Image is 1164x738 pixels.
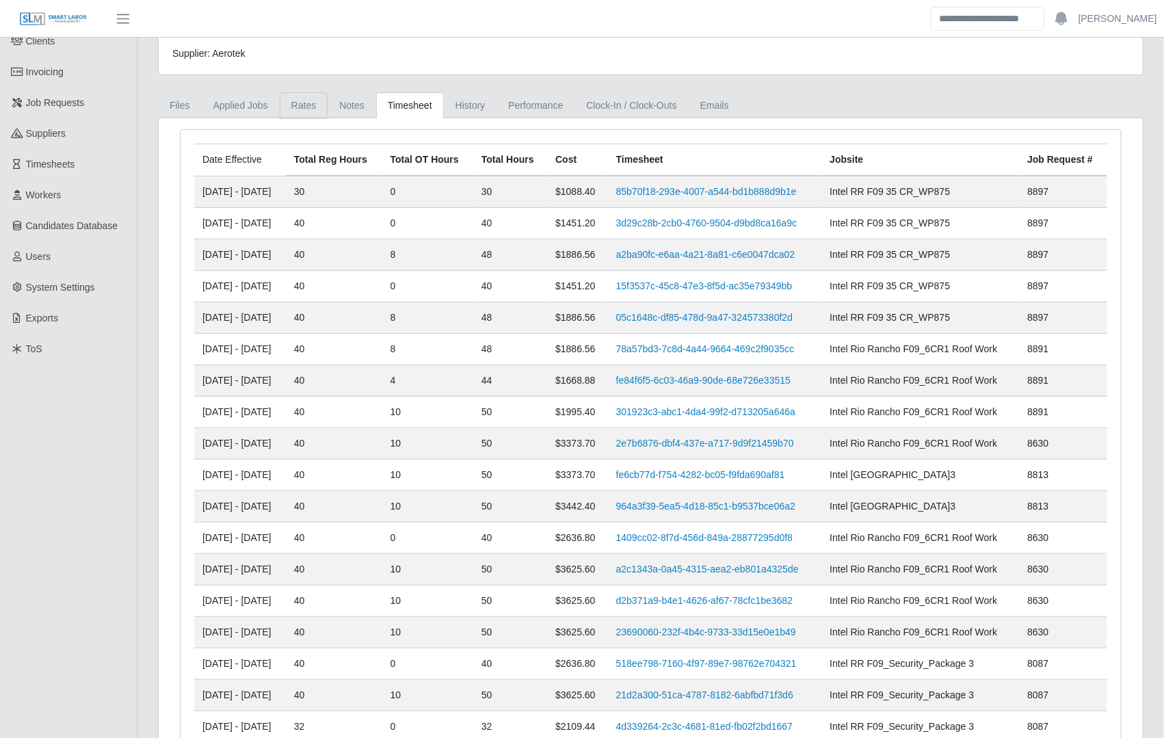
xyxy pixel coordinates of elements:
[616,627,796,637] a: 23690060-232f-4b4c-9733-33d15e0e1b49
[473,428,547,460] td: 50
[194,302,286,334] td: [DATE] - [DATE]
[830,689,974,700] span: Intel RR F09_Security_Package 3
[286,208,382,239] td: 40
[547,334,608,365] td: $1886.56
[830,186,950,197] span: Intel RR F09 35 CR_WP875
[286,144,382,176] th: Total Reg Hours
[616,469,785,480] a: fe6cb77d-f754-4282-bc05-f9fda690af81
[473,397,547,428] td: 50
[931,7,1044,31] input: Search
[830,249,950,260] span: Intel RR F09 35 CR_WP875
[1027,312,1048,323] span: 8897
[286,271,382,302] td: 40
[194,460,286,491] td: [DATE] - [DATE]
[616,406,795,417] a: 301923c3-abc1-4da4-99f2-d713205a646a
[830,564,997,575] span: Intel Rio Rancho F09_6CR1 Roof Work
[547,554,608,585] td: $3625.60
[616,186,797,197] a: 85b70f18-293e-4007-a544-bd1b888d9b1e
[1027,595,1048,606] span: 8630
[616,501,795,512] a: 964a3f39-5ea5-4d18-85c1-b9537bce06a2
[547,428,608,460] td: $3373.70
[1079,12,1157,26] a: [PERSON_NAME]
[194,523,286,554] td: [DATE] - [DATE]
[26,128,66,139] span: Suppliers
[616,375,791,386] a: fe84f6f5-6c03-46a9-90de-68e726e33515
[194,239,286,271] td: [DATE] - [DATE]
[382,176,473,208] td: 0
[616,658,797,669] a: 518ee798-7160-4f97-89e7-98762e704321
[1027,469,1048,480] span: 8813
[830,721,974,732] span: Intel RR F09_Security_Package 3
[547,397,608,428] td: $1995.40
[1027,627,1048,637] span: 8630
[1027,186,1048,197] span: 8897
[286,491,382,523] td: 40
[382,554,473,585] td: 10
[382,680,473,711] td: 10
[26,189,62,200] span: Workers
[616,218,797,228] a: 3d29c28b-2cb0-4760-9504-d9bd8ca16a9c
[286,554,382,585] td: 40
[1027,406,1048,417] span: 8891
[1027,689,1048,700] span: 8087
[616,721,793,732] a: 4d339264-2c3c-4681-81ed-fb02f2bd1667
[473,585,547,617] td: 50
[830,218,950,228] span: Intel RR F09 35 CR_WP875
[194,365,286,397] td: [DATE] - [DATE]
[286,397,382,428] td: 40
[1027,375,1048,386] span: 8891
[830,406,997,417] span: Intel Rio Rancho F09_6CR1 Roof Work
[830,280,950,291] span: Intel RR F09 35 CR_WP875
[382,397,473,428] td: 10
[1027,658,1048,669] span: 8087
[26,159,75,170] span: Timesheets
[286,648,382,680] td: 40
[473,334,547,365] td: 48
[19,12,88,27] img: SLM Logo
[26,343,42,354] span: ToS
[26,282,95,293] span: System Settings
[1027,343,1048,354] span: 8891
[821,144,1019,176] th: Jobsite
[547,460,608,491] td: $3373.70
[473,648,547,680] td: 40
[26,66,64,77] span: Invoicing
[194,428,286,460] td: [DATE] - [DATE]
[473,680,547,711] td: 50
[382,585,473,617] td: 10
[473,239,547,271] td: 48
[608,144,822,176] th: Timesheet
[547,271,608,302] td: $1451.20
[574,92,688,119] a: Clock-In / Clock-Outs
[286,334,382,365] td: 40
[382,365,473,397] td: 4
[286,176,382,208] td: 30
[1027,564,1048,575] span: 8630
[286,428,382,460] td: 40
[286,585,382,617] td: 40
[547,585,608,617] td: $3625.60
[382,271,473,302] td: 0
[616,564,799,575] a: a2c1343a-0a45-4315-aea2-eb801a4325de
[547,208,608,239] td: $1451.20
[1027,249,1048,260] span: 8897
[830,469,955,480] span: Intel [GEOGRAPHIC_DATA]3
[616,689,793,700] a: 21d2a300-51ca-4787-8182-6abfbd71f3d6
[382,428,473,460] td: 10
[382,239,473,271] td: 8
[382,460,473,491] td: 10
[382,208,473,239] td: 0
[194,208,286,239] td: [DATE] - [DATE]
[830,532,997,543] span: Intel Rio Rancho F09_6CR1 Roof Work
[194,585,286,617] td: [DATE] - [DATE]
[382,617,473,648] td: 10
[616,280,793,291] a: 15f3537c-45c8-47e3-8f5d-ac35e79349bb
[547,144,608,176] th: Cost
[616,532,793,543] a: 1409cc02-8f7d-456d-849a-28877295d0f8
[473,365,547,397] td: 44
[194,491,286,523] td: [DATE] - [DATE]
[1027,532,1048,543] span: 8630
[830,438,997,449] span: Intel Rio Rancho F09_6CR1 Roof Work
[547,617,608,648] td: $3625.60
[194,648,286,680] td: [DATE] - [DATE]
